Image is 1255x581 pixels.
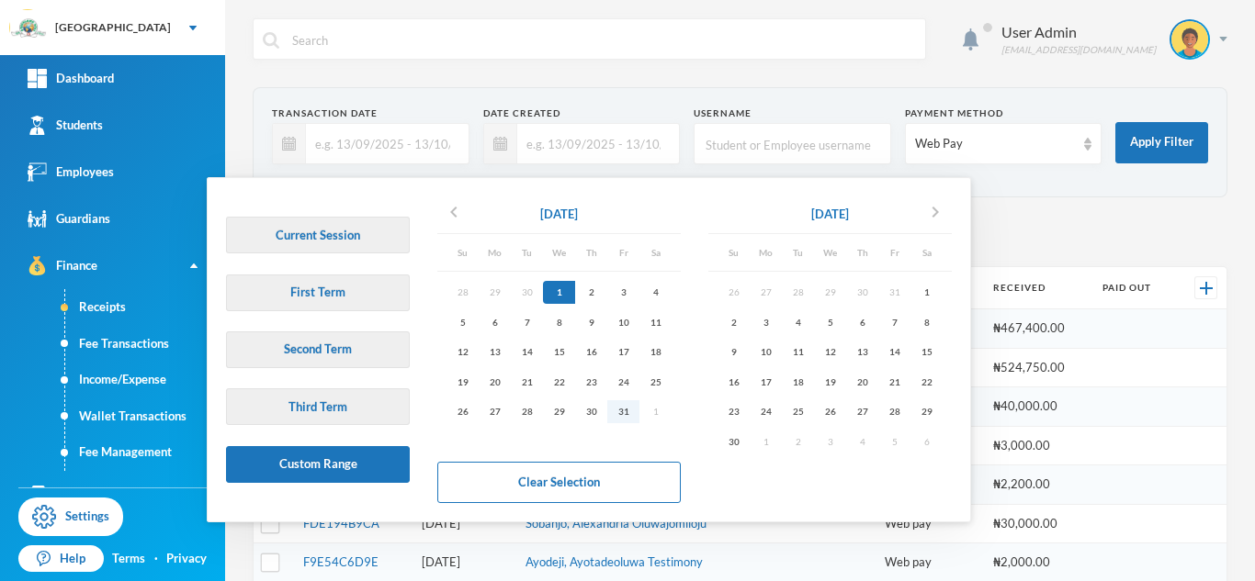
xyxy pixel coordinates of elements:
div: Mo [750,243,782,262]
div: 31 [607,400,639,423]
div: 16 [575,341,607,363]
button: Apply Filter [1115,122,1208,163]
a: Fee Management [65,434,225,471]
td: ₦40,000.00 [984,387,1094,427]
div: 25 [639,370,672,393]
a: Wallet Transactions [65,398,225,435]
div: Payment Method [905,106,1102,120]
div: 20 [846,370,878,393]
div: Finance [28,256,97,275]
div: [EMAIL_ADDRESS][DOMAIN_NAME] [1001,43,1156,57]
div: We [543,243,575,262]
div: 8 [543,310,575,333]
td: ₦524,750.00 [984,348,1094,387]
div: 30 [718,430,750,453]
a: Receipts [65,289,225,326]
div: 18 [639,341,672,363]
div: 7 [878,310,910,333]
div: 11 [782,341,814,363]
i: chevron_right [924,201,946,223]
div: 18 [782,370,814,393]
a: Help [18,545,104,573]
th: Received [984,267,1094,309]
div: 5 [814,310,846,333]
div: Su [718,243,750,262]
button: Custom Range [226,446,410,483]
div: 17 [750,370,782,393]
div: 1 [910,281,943,304]
div: Tu [782,243,814,262]
div: 30 [575,400,607,423]
div: 7 [511,310,543,333]
div: Subjects [28,485,101,504]
div: 26 [447,400,479,423]
button: Third Term [226,388,410,425]
input: Student or Employee username [704,124,881,165]
div: 3 [750,310,782,333]
div: Dashboard [28,69,114,88]
div: Su [447,243,479,262]
div: · [154,550,158,568]
div: Date Created [483,106,681,120]
div: 27 [479,400,511,423]
img: STUDENT [1171,21,1208,58]
div: 20 [479,370,511,393]
div: 12 [447,341,479,363]
a: Settings [18,497,123,536]
div: Username [694,106,891,120]
div: 15 [543,341,575,363]
a: Ayodeji, Ayotadeoluwa Testimony [526,554,703,569]
div: Mo [479,243,511,262]
div: Web Pay [915,135,1076,153]
div: Students [28,116,103,135]
div: 4 [639,281,672,304]
div: Sa [639,243,672,262]
a: Fee Transactions [65,326,225,363]
div: 5 [447,310,479,333]
div: 21 [511,370,543,393]
div: Transaction Date [272,106,469,120]
input: Search [290,19,916,61]
td: ₦467,400.00 [984,309,1094,349]
div: 9 [575,310,607,333]
div: 15 [910,341,943,363]
div: 29 [543,400,575,423]
button: chevron_right [919,200,952,229]
th: Paid Out [1093,267,1175,309]
div: 13 [479,341,511,363]
div: [DATE] [811,206,849,224]
button: First Term [226,274,410,311]
div: 14 [511,341,543,363]
div: 24 [750,400,782,423]
img: + [1200,282,1213,295]
div: 28 [511,400,543,423]
div: 13 [846,341,878,363]
div: 16 [718,370,750,393]
button: chevron_left [437,200,470,229]
div: 23 [575,370,607,393]
div: Fr [878,243,910,262]
div: 29 [910,400,943,423]
a: F9E54C6D9E [303,554,379,569]
div: 27 [846,400,878,423]
input: e.g. 13/09/2025 - 13/10/2025 [517,123,671,164]
a: Privacy [166,550,207,568]
i: chevron_left [443,201,465,223]
div: We [814,243,846,262]
div: [GEOGRAPHIC_DATA] [55,19,171,36]
div: 1 [543,281,575,304]
div: 9 [718,341,750,363]
div: Th [575,243,607,262]
button: Second Term [226,331,410,368]
img: search [263,32,279,49]
div: 24 [607,370,639,393]
div: 19 [814,370,846,393]
div: 2 [575,281,607,304]
div: 28 [878,400,910,423]
div: 14 [878,341,910,363]
div: 12 [814,341,846,363]
div: 25 [782,400,814,423]
div: 17 [607,341,639,363]
input: e.g. 13/09/2025 - 13/10/2025 [306,123,459,164]
div: 10 [750,341,782,363]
